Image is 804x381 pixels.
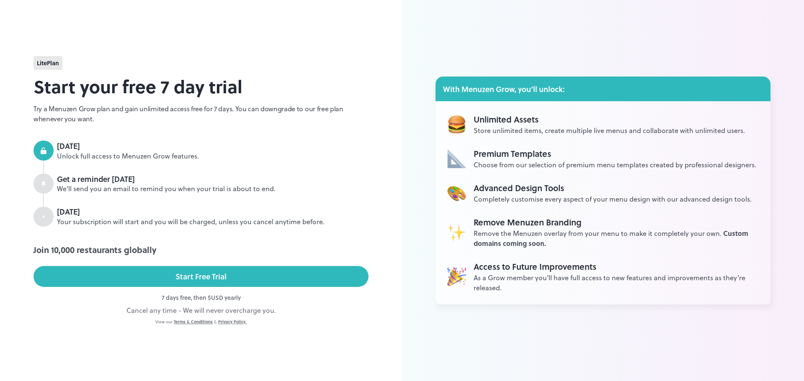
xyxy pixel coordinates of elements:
div: Get a reminder [DATE] [57,174,368,184]
a: Terms & Conditions [174,319,213,325]
div: Remove the Menuzen overlay from your menu to make it completely your own. [474,228,759,248]
div: As a Grow member you’ll have full access to new features and improvements as they’re released. [474,273,759,293]
button: Start Free Trial [33,266,368,287]
div: Completely customise every aspect of your menu design with our advanced design tools. [474,194,752,204]
div: Join 10,000 restaurants globally [33,243,368,256]
div: We’ll send you an email to remind you when your trial is about to end. [57,184,368,194]
div: Start Free Trial [175,270,227,283]
div: Premium Templates [474,147,756,160]
p: Try a Menuzen Grow plan and gain unlimited access free for 7 days. You can downgrade to our free ... [33,104,368,124]
img: Unlimited Assets [447,183,466,202]
div: [DATE] [57,206,368,217]
div: View our & [33,319,368,325]
div: [DATE] [57,141,368,151]
img: Unlimited Assets [447,115,466,133]
div: Cancel any time - We will never overcharge you. [33,305,368,315]
a: Privacy Policy. [218,319,247,325]
h2: Start your free 7 day trial [33,73,368,100]
div: Store unlimited items, create multiple live menus and collaborate with unlimited users. [474,125,745,136]
img: Unlimited Assets [447,267,466,286]
div: Access to Future Improvements [474,260,759,273]
div: 7 days free, then $ USD yearly [33,293,368,302]
div: Unlock full access to Menuzen Grow features. [57,151,368,161]
div: With Menuzen Grow, you’ll unlock: [435,77,770,101]
div: Advanced Design Tools [474,182,752,194]
span: lite Plan [37,59,59,67]
div: Your subscription will start and you will be charged, unless you cancel anytime before. [57,217,368,227]
img: Unlimited Assets [447,222,466,241]
img: Unlimited Assets [447,149,466,168]
span: Custom domains coming soon. [474,228,748,248]
div: Unlimited Assets [474,113,745,125]
div: Choose from our selection of premium menu templates created by professional designers. [474,160,756,170]
div: Remove Menuzen Branding [474,216,759,228]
